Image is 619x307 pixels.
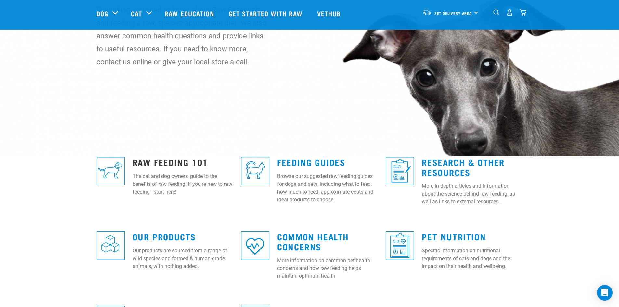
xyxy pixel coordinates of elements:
img: re-icons-cubes2-sq-blue.png [97,231,125,260]
a: Vethub [311,0,349,26]
img: re-icons-healthcheck1-sq-blue.png [386,157,414,185]
a: Common Health Concerns [277,234,349,249]
a: Get started with Raw [222,0,311,26]
img: re-icons-cat2-sq-blue.png [241,157,269,185]
p: More in-depth articles and information about the science behind raw feeding, as well as links to ... [422,182,522,206]
img: home-icon-1@2x.png [493,9,499,16]
img: re-icons-heart-sq-blue.png [241,231,269,260]
img: re-icons-dog3-sq-blue.png [97,157,125,185]
a: Cat [131,8,142,18]
a: Our Products [133,234,196,239]
img: user.png [506,9,513,16]
img: re-icons-healthcheck3-sq-blue.png [386,231,414,260]
p: Everything you need to know about Raw Essentials and feeding a raw, species-appropriate diet. We ... [97,3,267,68]
a: Raw Feeding 101 [133,160,208,164]
a: Pet Nutrition [422,234,486,239]
a: Dog [97,8,108,18]
p: The cat and dog owners' guide to the benefits of raw feeding. If you're new to raw feeding - star... [133,173,233,196]
a: Raw Education [158,0,222,26]
p: More information on common pet health concerns and how raw feeding helps maintain optimum health [277,257,378,280]
div: Open Intercom Messenger [597,285,613,301]
img: van-moving.png [422,9,431,15]
a: Feeding Guides [277,160,345,164]
img: home-icon@2x.png [520,9,526,16]
p: Our products are sourced from a range of wild species and farmed & human-grade animals, with noth... [133,247,233,270]
a: Research & Other Resources [422,160,505,174]
span: Set Delivery Area [434,12,472,14]
p: Browse our suggested raw feeding guides for dogs and cats, including what to feed, how much to fe... [277,173,378,204]
p: Specific information on nutritional requirements of cats and dogs and the impact on their health ... [422,247,522,270]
